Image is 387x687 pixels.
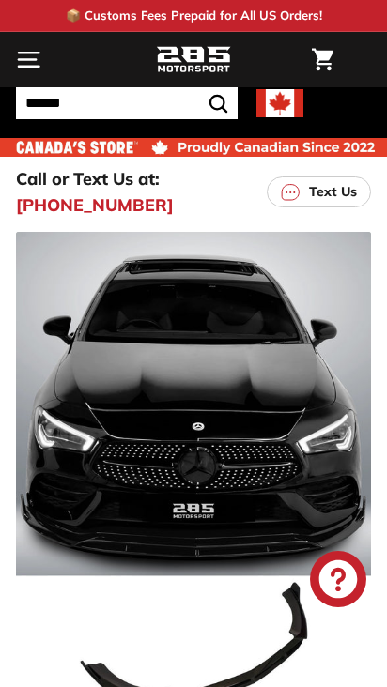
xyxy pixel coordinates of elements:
[16,87,238,119] input: Search
[16,166,160,191] p: Call or Text Us at:
[156,44,231,76] img: Logo_285_Motorsport_areodynamics_components
[267,176,371,207] a: Text Us
[16,192,174,218] a: [PHONE_NUMBER]
[309,182,357,202] p: Text Us
[304,551,372,612] inbox-online-store-chat: Shopify online store chat
[302,33,343,86] a: Cart
[66,7,322,25] p: 📦 Customs Fees Prepaid for All US Orders!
